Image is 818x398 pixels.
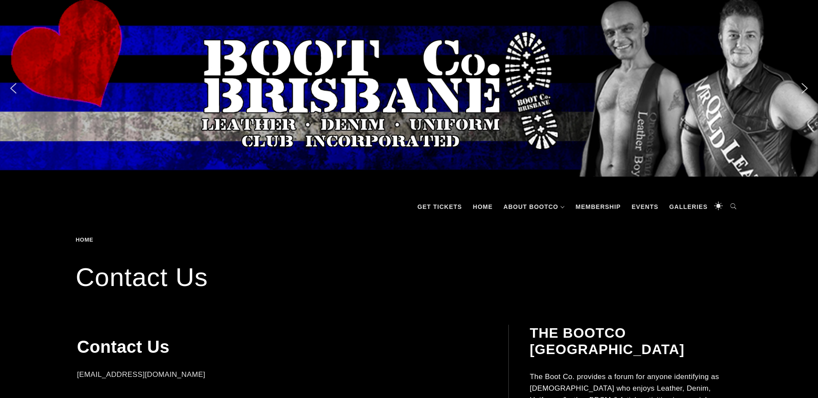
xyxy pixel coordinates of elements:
[77,370,206,379] a: [EMAIL_ADDRESS][DOMAIN_NAME]
[77,336,487,357] h1: Contact Us
[499,194,569,220] a: About BootCo
[413,194,467,220] a: GET TICKETS
[627,194,663,220] a: Events
[76,260,743,295] h1: Contact Us
[6,81,20,95] img: previous arrow
[665,194,712,220] a: Galleries
[469,194,497,220] a: Home
[530,325,741,358] h2: The BootCo [GEOGRAPHIC_DATA]
[76,236,97,243] a: Home
[798,81,812,95] img: next arrow
[571,194,625,220] a: Membership
[76,237,147,243] div: Breadcrumbs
